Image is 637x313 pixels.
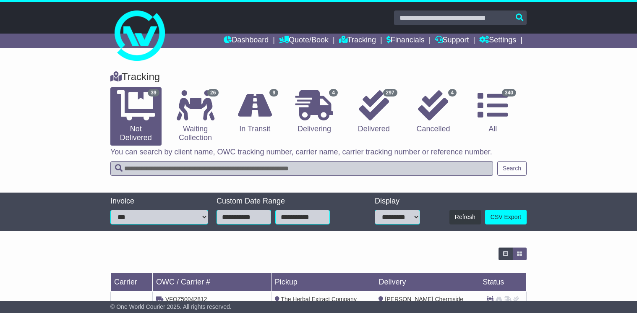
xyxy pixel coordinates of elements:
span: 4 [329,89,338,97]
span: 4 [448,89,457,97]
button: Refresh [449,210,481,224]
span: © One World Courier 2025. All rights reserved. [110,303,232,310]
td: Pickup [271,273,375,292]
td: Status [479,273,527,292]
div: Display [375,197,420,206]
td: Carrier [111,273,153,292]
td: OWC / Carrier # [153,273,272,292]
div: Custom Date Range [217,197,350,206]
a: Settings [479,34,516,48]
span: 297 [383,89,397,97]
td: Delivery [375,273,479,292]
span: The Herbal Extract Company [281,296,357,303]
span: 340 [502,89,516,97]
span: VFQZ50042812 [165,296,207,303]
a: 39 Not Delivered [110,87,162,146]
a: 340 All [467,87,518,137]
a: 9 In Transit [229,87,280,137]
span: 9 [269,89,278,97]
a: 4 Delivering [289,87,340,137]
a: 4 Cancelled [408,87,459,137]
span: 26 [207,89,219,97]
a: Quote/Book [279,34,329,48]
button: Search [497,161,527,176]
a: Tracking [339,34,376,48]
div: Tracking [106,71,531,83]
span: [PERSON_NAME] Chermside [385,296,463,303]
a: Dashboard [224,34,269,48]
a: Support [435,34,469,48]
a: 26 Waiting Collection [170,87,221,146]
span: 39 [148,89,159,97]
a: CSV Export [485,210,527,224]
p: You can search by client name, OWC tracking number, carrier name, carrier tracking number or refe... [110,148,527,157]
a: Financials [386,34,425,48]
div: Invoice [110,197,208,206]
a: 297 Delivered [348,87,399,137]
